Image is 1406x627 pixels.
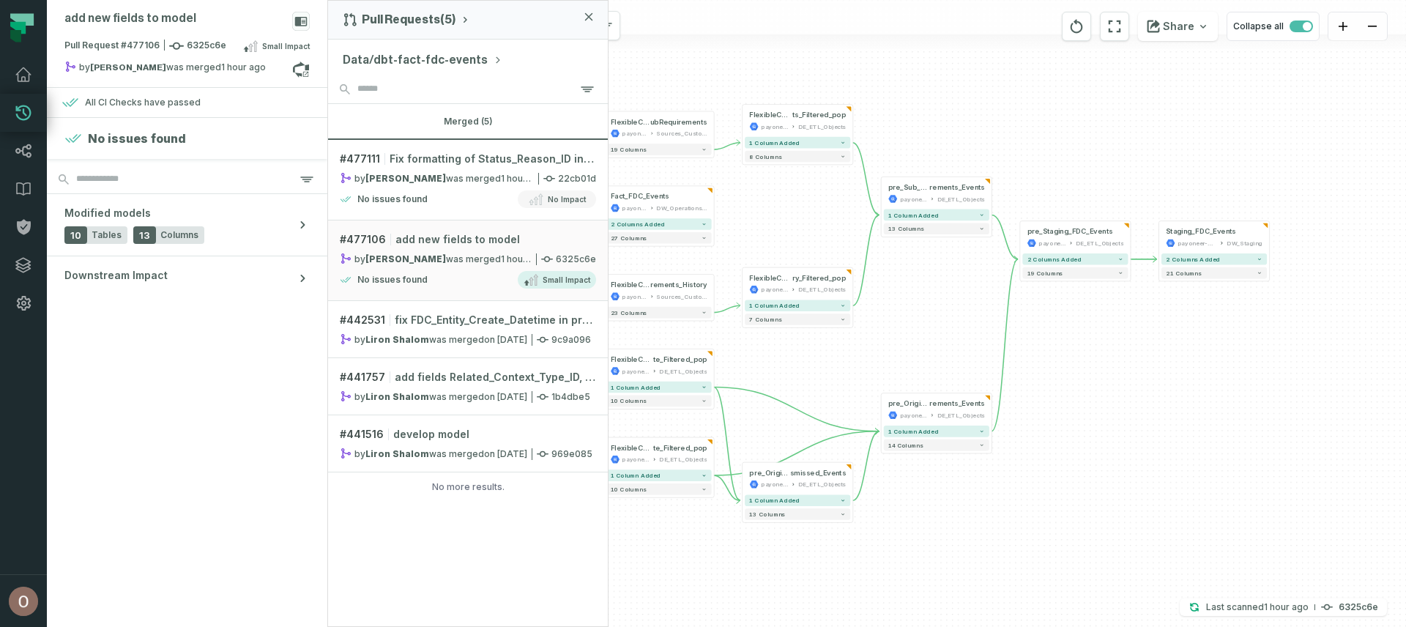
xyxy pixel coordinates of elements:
[650,281,707,290] span: rements_History
[656,292,707,301] div: Sources_CustomerSupport
[1027,270,1063,276] span: 19 columns
[340,390,527,403] div: by was merged
[340,152,596,166] div: # 477111
[611,355,653,365] span: FlexibleCollections_Requirements_Current_Sta
[622,129,647,138] div: payoneer-prod-eu-svc-data-016f
[1339,603,1378,612] h4: 6325c6e
[798,285,846,294] div: DE_ETL_Objects
[611,384,661,390] span: 1 column added
[1328,12,1358,41] button: zoom in
[484,391,527,402] relative-time: Mar 11, 2025, 3:16 PM GMT+2
[992,215,1018,259] g: Edge from 1346358f41073c88c35ee131b41e4c14 to d066484cc73f2cfe93dea78ea8ac7acf
[761,122,789,131] div: payoneer-prod-eu-svc-data-016f
[852,143,879,215] g: Edge from 1e85bf90b7c8696ae76ddff595faaf95 to 1346358f41073c88c35ee131b41e4c14
[611,472,661,478] span: 1 column added
[292,61,310,78] a: View on azure_repos
[340,333,596,346] div: 9c9a096
[749,468,846,478] div: pre_Origin_Requirements_Closed_Dismissed_Events
[761,285,789,294] div: payoneer-prod-eu-svc-data-016f
[714,387,879,431] g: Edge from 39e8ffbaf3409ac95d1c62cda9f820f1 to ce528edfa69e723b0f28619a568f2b96
[650,117,707,127] span: ubRequirements
[365,334,429,345] strong: Liron Shalom (lironsha@payoneer.com)
[749,273,846,283] div: FlexibleCollections_SubRequirements_History_Filtered_pop
[622,455,650,464] div: payoneer-prod-eu-svc-data-016f
[929,183,984,193] span: rements_Events
[484,334,527,345] relative-time: Mar 16, 2025, 11:54 AM GMT+2
[749,153,781,160] span: 8 columns
[357,193,428,205] h4: No issues found
[1227,239,1262,248] div: DW_Staging
[328,481,608,493] div: No more results.
[1227,12,1320,41] button: Collapse all
[1038,239,1066,248] div: payoneer-prod-eu-svc-data-016f
[543,274,590,286] span: Small Impact
[340,448,527,460] div: by was merged
[340,333,527,346] div: by was merged
[1178,239,1216,248] div: payoneer-prod-eu-svc-data-016f
[611,281,707,290] div: FlexibleCollections_SubRequirements_History
[611,443,653,453] span: FlexibleCollections_Requirements_History_Current_Sta
[798,122,846,131] div: DE_ETL_Objects
[328,415,608,472] a: #441516develop modelbyLiron Shalomwas merged[DATE] 4:47:32 PM969e085
[1027,227,1113,237] div: pre_Staging_FDC_Events
[749,316,781,322] span: 7 columns
[749,497,799,504] span: 1 column added
[659,366,707,376] div: DE_ETL_Objects
[340,253,596,265] div: 6325c6e
[328,104,608,139] button: merged (5)
[622,292,647,301] div: payoneer-prod-eu-svc-data-016f
[262,40,310,52] span: Small Impact
[611,355,707,365] div: FlexibleCollections_Requirements_Current_State_Filtered_pop
[792,273,846,283] span: ry_Filtered_pop
[714,431,879,475] g: Edge from 752c0f22fef477c8c4caa79270af09b0 to ce528edfa69e723b0f28619a568f2b96
[328,140,608,220] a: #477111Fix formatting of Status_Reason_ID in pre_Sub_Requirements_Events queryby[PERSON_NAME]was ...
[937,411,985,420] div: DE_ETL_Objects
[852,431,879,500] g: Edge from 1205368dca688964fce34405014c6047 to ce528edfa69e723b0f28619a568f2b96
[611,220,665,227] span: 2 columns added
[395,313,596,327] span: fix FDC_Entity_Create_Datetime in pre_Sub_Requirements_Events
[749,111,792,120] span: FlexibleCollections_SubRequiremen
[929,399,984,409] span: rements_Events
[1166,227,1236,237] div: Staging_FDC_Events
[340,172,596,185] div: 22cb01d
[340,313,596,327] div: # 442531
[501,173,546,184] relative-time: Sep 4, 2025, 12:36 PM GMT+3
[328,220,608,301] a: #477106add new fields to modelby[PERSON_NAME]was merged[DATE] 12:20:46 PM6325c6eNo issues foundSm...
[888,399,985,409] div: pre_Origin_Requirements_Events
[47,194,327,256] button: Modified models10Tables13Columns
[659,455,707,464] div: DE_ETL_Objects
[365,173,446,184] strong: Michael Chernitsky (michaelche@payoneer.com)
[365,391,429,402] strong: Liron Shalom (lironsha@payoneer.com)
[340,370,596,385] div: # 441757
[92,229,122,241] span: Tables
[937,194,985,204] div: DE_ETL_Objects
[888,399,929,409] span: pre_Origin_Requi
[9,587,38,616] img: avatar of Omer Nahum
[365,253,446,264] strong: Michael Chernitsky (michaelche@payoneer.com)
[340,448,596,460] div: 969e085
[340,427,596,442] div: # 441516
[749,303,799,309] span: 1 column added
[714,305,740,312] g: Edge from fee31af32ba147fe0e176067f9c49ac8 to 2b2273ac0ffaf4588ca67dbc90fb835f
[611,281,650,290] span: FlexibleCollections_SubRequi
[393,427,469,442] span: develop model
[888,226,924,232] span: 13 columns
[611,234,647,241] span: 27 columns
[611,146,647,152] span: 19 columns
[622,204,647,213] div: payoneer-prod-eu-svc-data-016f
[88,130,186,147] h4: No issues found
[390,152,596,166] span: Fix formatting of Status_Reason_ID in pre_Sub_Requirements_Events query
[611,192,669,201] div: Fact_FDC_Events
[1206,600,1309,615] p: Last scanned
[395,370,596,385] span: add fields Related_Context_Type_ID, Related_Issue_Type_ID
[64,206,151,220] span: Modified models
[888,183,929,193] span: pre_Sub_Requi
[749,273,792,283] span: FlexibleCollections_SubRequirements_Histo
[1027,256,1082,262] span: 2 columns added
[749,139,799,146] span: 1 column added
[85,97,201,108] div: All CI Checks have passed
[1264,601,1309,612] relative-time: Sep 4, 2025, 12:29 PM GMT+3
[64,268,168,283] span: Downstream Impact
[611,443,707,453] div: FlexibleCollections_Requirements_History_Current_State_Filtered_pop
